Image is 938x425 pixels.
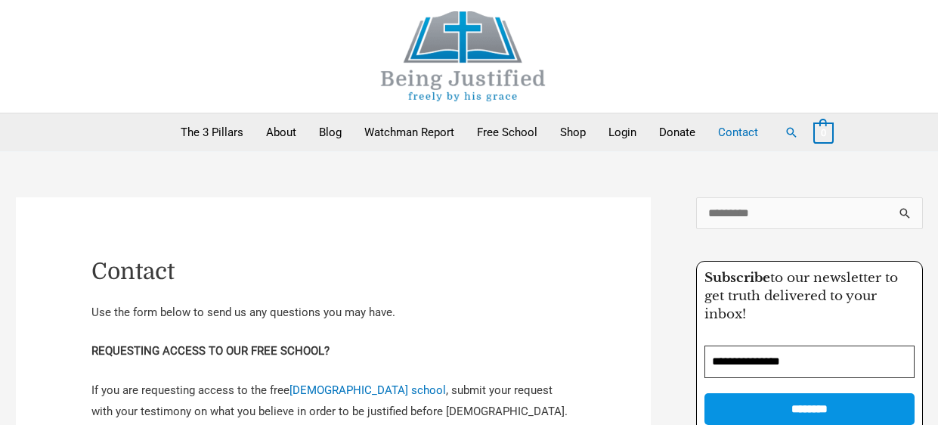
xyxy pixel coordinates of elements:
span: 0 [821,127,826,138]
nav: Primary Site Navigation [169,113,769,151]
img: Being Justified [350,11,577,101]
a: Free School [466,113,549,151]
a: [DEMOGRAPHIC_DATA] school [289,383,446,397]
a: Shop [549,113,597,151]
input: Email Address * [704,346,915,378]
strong: REQUESTING ACCESS TO OUR FREE SCHOOL? [91,344,330,358]
a: About [255,113,308,151]
span: to our newsletter to get truth delivered to your inbox! [704,270,898,322]
a: Search button [785,126,798,139]
a: The 3 Pillars [169,113,255,151]
strong: Subscribe [704,270,770,286]
a: Login [597,113,648,151]
p: Use the form below to send us any questions you may have. [91,302,575,324]
a: Donate [648,113,707,151]
h1: Contact [91,258,575,285]
a: View Shopping Cart, empty [813,126,834,139]
a: Watchman Report [353,113,466,151]
a: Blog [308,113,353,151]
a: Contact [707,113,769,151]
